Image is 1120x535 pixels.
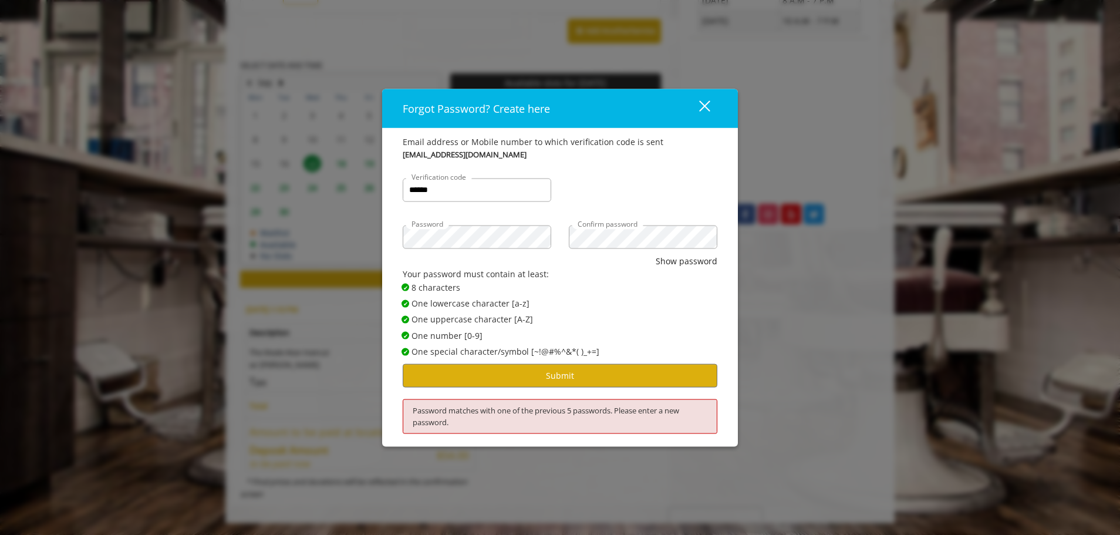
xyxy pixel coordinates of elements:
span: One uppercase character [A-Z] [411,313,533,326]
span: ✔ [403,347,408,356]
label: Confirm password [572,218,643,229]
label: Verification code [406,171,472,182]
input: Verification code [403,178,551,201]
label: Password [406,218,449,229]
input: Confirm password [569,225,717,248]
div: Your password must contain at least: [403,268,717,281]
div: Email address or Mobile number to which verification code is sent [403,135,717,148]
div: close dialog [686,100,709,117]
span: One special character/symbol [~!@#%^&*( )_+=] [411,345,599,358]
span: Forgot Password? Create here [403,101,550,115]
span: One lowercase character [a-z] [411,297,529,309]
span: ✔ [403,282,408,292]
button: Show password [656,254,717,267]
span: ✔ [403,315,408,324]
span: ✔ [403,299,408,308]
span: One number [0-9] [411,329,483,342]
div: Password matches with one of the previous 5 passwords. Please enter a new password. [403,399,717,434]
span: 8 characters [411,281,460,294]
b: [EMAIL_ADDRESS][DOMAIN_NAME] [403,149,527,161]
button: Submit [403,364,717,387]
button: close dialog [677,96,717,120]
input: Password [403,225,551,248]
span: ✔ [403,331,408,340]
